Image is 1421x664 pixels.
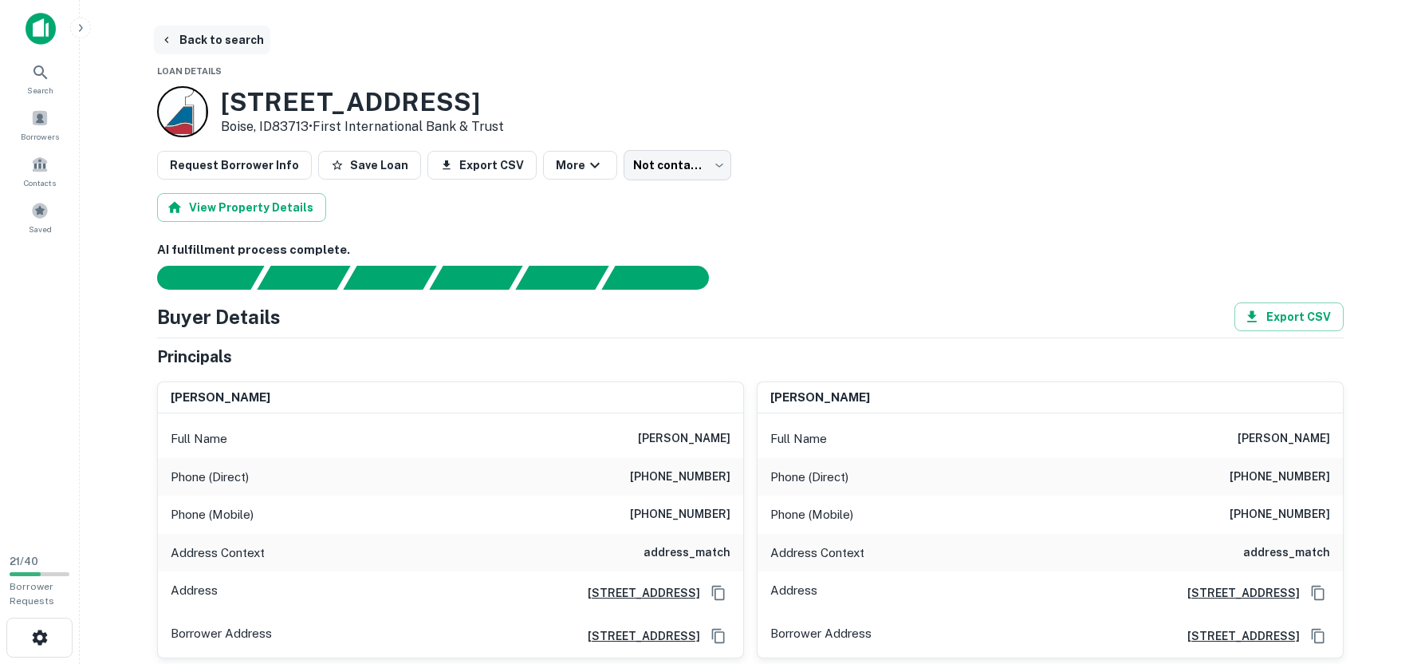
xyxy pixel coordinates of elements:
h4: Buyer Details [157,302,281,331]
h6: [PERSON_NAME] [171,389,270,407]
button: Copy Address [707,581,730,605]
p: Boise, ID83713 • [221,117,504,136]
img: capitalize-icon.png [26,13,56,45]
span: Contacts [24,176,56,189]
a: Borrowers [5,103,75,146]
h6: [PHONE_NUMBER] [1230,468,1330,487]
h6: [PERSON_NAME] [1238,429,1330,449]
button: Export CSV [1234,302,1344,331]
a: [STREET_ADDRESS] [575,584,700,602]
span: Borrower Requests [10,581,54,607]
h6: address_match [1243,543,1330,563]
a: First International Bank & Trust [313,119,504,134]
a: [STREET_ADDRESS] [1175,627,1300,645]
p: Phone (Direct) [171,468,249,487]
div: Your request is received and processing... [257,266,350,290]
p: Phone (Mobile) [770,505,853,524]
button: Copy Address [1306,581,1330,605]
span: Loan Details [157,66,222,76]
h6: address_match [644,543,730,563]
p: Borrower Address [171,624,272,648]
p: Borrower Address [770,624,872,648]
button: Request Borrower Info [157,151,312,180]
button: View Property Details [157,193,326,222]
div: Not contacted [624,150,731,180]
div: Sending borrower request to AI... [138,266,258,290]
a: Search [5,57,75,100]
p: Address Context [171,543,265,563]
p: Address Context [770,543,864,563]
p: Address [171,581,218,605]
div: Principals found, still searching for contact information. This may take time... [515,266,608,290]
p: Phone (Direct) [770,468,848,487]
button: Copy Address [1306,624,1330,648]
div: Documents found, AI parsing details... [343,266,436,290]
button: Copy Address [707,624,730,648]
a: Saved [5,196,75,239]
span: Search [27,84,53,97]
h6: [PERSON_NAME] [770,389,870,407]
p: Phone (Mobile) [171,505,254,524]
span: 21 / 40 [10,555,38,567]
a: [STREET_ADDRESS] [1175,584,1300,602]
p: Full Name [171,429,227,449]
div: Principals found, AI now looking for contact information... [429,266,522,290]
button: Export CSV [427,151,537,180]
h5: Principals [157,345,232,369]
div: AI fulfillment process complete. [602,266,728,290]
a: Contacts [5,149,75,192]
p: Full Name [770,429,827,449]
button: More [543,151,617,180]
h6: [PHONE_NUMBER] [630,505,730,524]
button: Save Loan [318,151,421,180]
h6: AI fulfillment process complete. [157,241,1344,259]
p: Address [770,581,817,605]
a: [STREET_ADDRESS] [575,627,700,645]
button: Back to search [154,26,270,54]
span: Saved [29,223,52,235]
h3: [STREET_ADDRESS] [221,87,504,117]
h6: [PHONE_NUMBER] [630,468,730,487]
h6: [PHONE_NUMBER] [1230,505,1330,524]
span: Borrowers [21,130,59,143]
iframe: Chat Widget [1341,485,1421,562]
h6: [PERSON_NAME] [638,429,730,449]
